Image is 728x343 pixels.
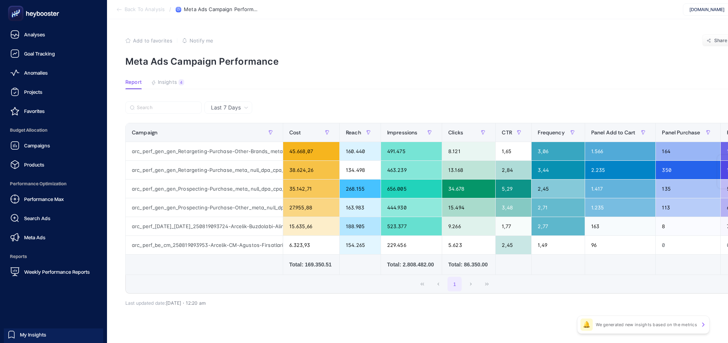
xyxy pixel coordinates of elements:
[24,269,90,275] span: Weekly Performance Reports
[24,31,45,38] span: Analyses
[6,84,101,100] a: Projects
[283,217,339,235] div: 15.635,66
[24,70,48,76] span: Anomalies
[585,142,656,160] div: 1.566
[656,236,720,254] div: 0
[6,138,101,153] a: Campaigns
[381,161,442,179] div: 463.239
[6,27,101,42] a: Analyses
[24,162,44,168] span: Products
[178,79,184,85] div: 4
[6,46,101,61] a: Goal Tracking
[596,322,697,328] p: We generated new insights based on the metrics
[24,215,50,221] span: Search Ads
[126,217,283,235] div: arc_perf_[DATE]_[DATE]_250819093724-Arcelik-Buzdolabi-Alimina-Citfli-TKM-Hediye_meta_null_dpa_cpa...
[184,7,260,13] span: Meta Ads Campaign Performance
[381,217,442,235] div: 523.377
[126,142,283,160] div: arc_perf_gen_gen_Retargeting-Purchase-Other-Brands_meta_null_dpa_cpa_alwayson
[496,142,531,160] div: 1,65
[656,142,720,160] div: 164
[662,129,700,136] span: Panel Purchase
[346,129,361,136] span: Reach
[532,180,584,198] div: 2,45
[532,217,584,235] div: 2,77
[532,236,584,254] div: 1,49
[340,217,381,235] div: 188.905
[6,176,101,191] span: Performance Optimization
[6,230,101,245] a: Meta Ads
[182,38,213,44] button: Notify me
[591,129,635,136] span: Panel Add to Cart
[496,180,531,198] div: 5,29
[283,161,339,179] div: 38.624,26
[714,38,728,44] span: Share
[532,161,584,179] div: 3,44
[496,198,531,217] div: 3,48
[387,261,436,268] div: Total: 2.808.482.00
[6,122,101,138] span: Budget Allocation
[125,38,172,44] button: Add to favorites
[340,236,381,254] div: 154.265
[126,161,283,179] div: arc_perf_gen_gen_Retargeting-Purchase_meta_null_dpa_cpa_alwayson
[169,6,171,12] span: /
[502,129,512,136] span: CTR
[6,211,101,226] a: Search Ads
[580,318,593,331] div: 🔔
[656,198,720,217] div: 113
[448,129,463,136] span: Clicks
[442,217,495,235] div: 9.266
[442,198,495,217] div: 15.494
[656,180,720,198] div: 135
[585,161,656,179] div: 2.235
[24,51,55,57] span: Goal Tracking
[211,104,241,111] span: Last 7 Days
[585,180,656,198] div: 1.417
[4,328,103,341] a: My Insights
[496,161,531,179] div: 2,84
[442,180,495,198] div: 34.678
[585,236,656,254] div: 96
[6,103,101,119] a: Favorites
[20,332,46,338] span: My Insights
[448,261,489,268] div: Total: 86.350.00
[158,79,177,85] span: Insights
[442,161,495,179] div: 13.168
[289,261,333,268] div: Total: 169.350.51
[442,142,495,160] div: 8.121
[381,180,442,198] div: 656.005
[496,236,531,254] div: 2,45
[133,38,172,44] span: Add to favorites
[6,65,101,80] a: Anomalies
[283,180,339,198] div: 35.142,71
[283,198,339,217] div: 27.955,88
[6,249,101,264] span: Reports
[532,142,584,160] div: 3,06
[24,234,45,240] span: Meta Ads
[125,7,165,13] span: Back To Analysis
[340,161,381,179] div: 134.498
[340,142,381,160] div: 160.440
[585,198,656,217] div: 1.235
[6,157,101,172] a: Products
[125,79,142,85] span: Report
[24,142,50,149] span: Campaigns
[381,236,442,254] div: 229.456
[6,191,101,207] a: Performance Max
[289,129,301,136] span: Cost
[496,217,531,235] div: 1,77
[381,142,442,160] div: 491.475
[126,180,283,198] div: arc_perf_gen_gen_Prospecting-Purchase_meta_null_dpa_cpa_alwayson
[340,198,381,217] div: 163.983
[24,89,42,95] span: Projects
[283,236,339,254] div: 6.323,93
[532,198,584,217] div: 2,71
[381,198,442,217] div: 444.930
[126,198,283,217] div: arc_perf_gen_gen_Prospecting-Purchase-Other_meta_null_dpa_cpa_alwayson
[442,236,495,254] div: 5.623
[283,142,339,160] div: 45.668,07
[6,264,101,279] a: Weekly Performance Reports
[126,236,283,254] div: arc_perf_be_cm_250819093953-Arcelik-CM-Agustos-Firsatlari_meta_null_dpa_cpa_16082025-31082025
[387,129,418,136] span: Impressions
[166,300,206,306] span: [DATE]・12:20 am
[132,129,157,136] span: Campaign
